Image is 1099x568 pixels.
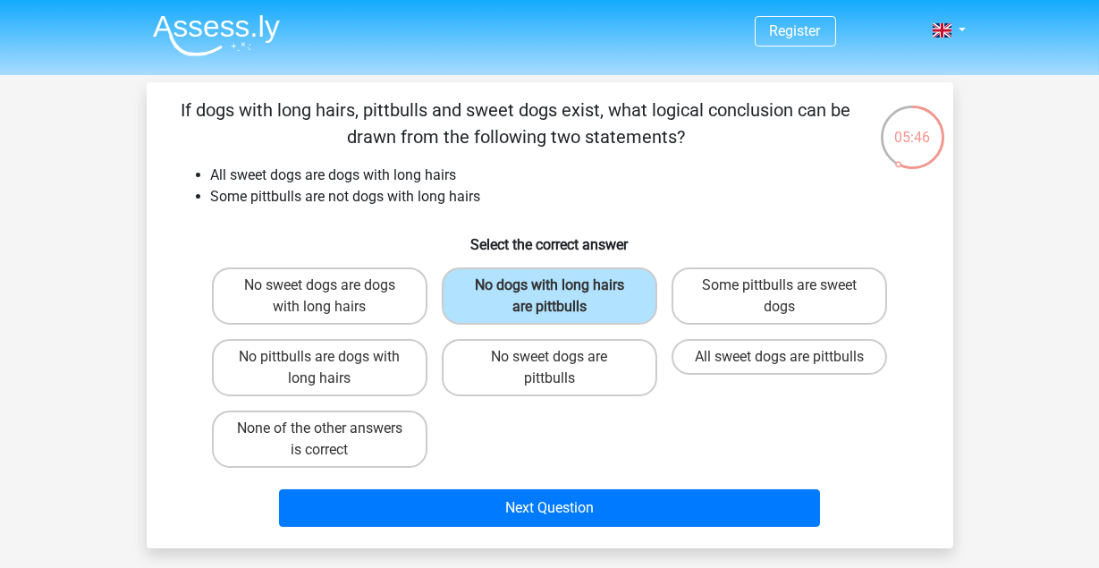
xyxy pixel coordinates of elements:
[211,165,925,186] li: All sweet dogs are dogs with long hairs
[175,97,858,150] p: If dogs with long hairs, pittbulls and sweet dogs exist, what logical conclusion can be drawn fro...
[212,267,427,325] label: No sweet dogs are dogs with long hairs
[212,339,427,396] label: No pittbulls are dogs with long hairs
[279,489,820,527] button: Next Question
[211,186,925,208] li: Some pittbulls are not dogs with long hairs
[672,267,887,325] label: Some pittbulls are sweet dogs
[879,104,946,148] div: 05:46
[770,22,821,39] a: Register
[672,339,887,375] label: All sweet dogs are pittbulls
[175,222,925,253] h6: Select the correct answer
[442,267,657,325] label: No dogs with long hairs are pittbulls
[153,14,280,56] img: Assessly
[212,411,427,468] label: None of the other answers is correct
[442,339,657,396] label: No sweet dogs are pittbulls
